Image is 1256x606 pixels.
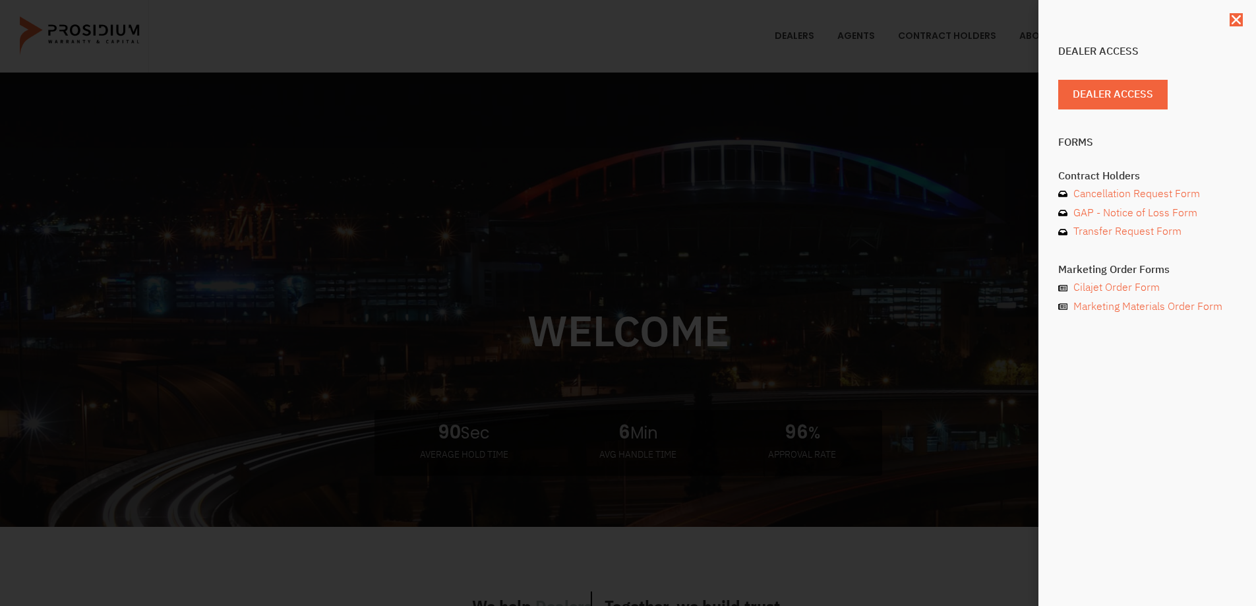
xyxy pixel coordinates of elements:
span: Cilajet Order Form [1070,278,1160,297]
a: Marketing Materials Order Form [1058,297,1236,317]
h4: Forms [1058,137,1236,148]
a: GAP - Notice of Loss Form [1058,204,1236,223]
h4: Marketing Order Forms [1058,264,1236,275]
span: Dealer Access [1073,85,1153,104]
a: Close [1230,13,1243,26]
h4: Dealer Access [1058,46,1236,57]
a: Cancellation Request Form [1058,185,1236,204]
a: Transfer Request Form [1058,222,1236,241]
span: GAP - Notice of Loss Form [1070,204,1197,223]
h4: Contract Holders [1058,171,1236,181]
a: Cilajet Order Form [1058,278,1236,297]
span: Transfer Request Form [1070,222,1181,241]
span: Marketing Materials Order Form [1070,297,1222,317]
span: Cancellation Request Form [1070,185,1200,204]
a: Dealer Access [1058,80,1168,109]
